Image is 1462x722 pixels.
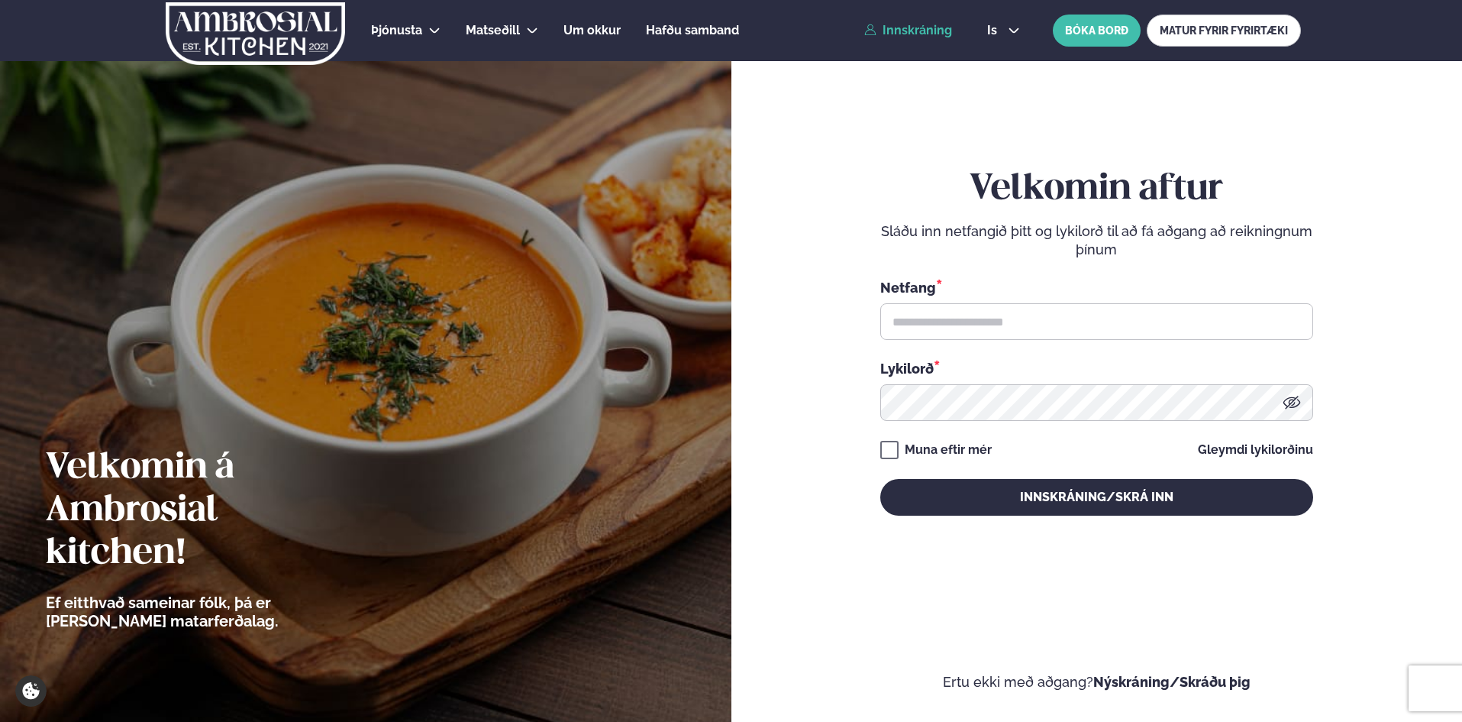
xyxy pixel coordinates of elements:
[880,479,1313,516] button: Innskráning/Skrá inn
[1147,15,1301,47] a: MATUR FYRIR FYRIRTÆKI
[987,24,1002,37] span: is
[646,21,739,40] a: Hafðu samband
[646,23,739,37] span: Hafðu samband
[880,358,1313,378] div: Lykilorð
[15,675,47,707] a: Cookie settings
[371,21,422,40] a: Þjónusta
[46,594,363,630] p: Ef eitthvað sameinar fólk, þá er [PERSON_NAME] matarferðalag.
[46,447,363,575] h2: Velkomin á Ambrosial kitchen!
[864,24,952,37] a: Innskráning
[466,21,520,40] a: Matseðill
[880,168,1313,211] h2: Velkomin aftur
[563,23,621,37] span: Um okkur
[880,222,1313,259] p: Sláðu inn netfangið þitt og lykilorð til að fá aðgang að reikningnum þínum
[1053,15,1141,47] button: BÓKA BORÐ
[777,673,1417,691] p: Ertu ekki með aðgang?
[371,23,422,37] span: Þjónusta
[880,277,1313,297] div: Netfang
[563,21,621,40] a: Um okkur
[1093,674,1251,690] a: Nýskráning/Skráðu þig
[466,23,520,37] span: Matseðill
[975,24,1032,37] button: is
[1198,444,1313,456] a: Gleymdi lykilorðinu
[164,2,347,65] img: logo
